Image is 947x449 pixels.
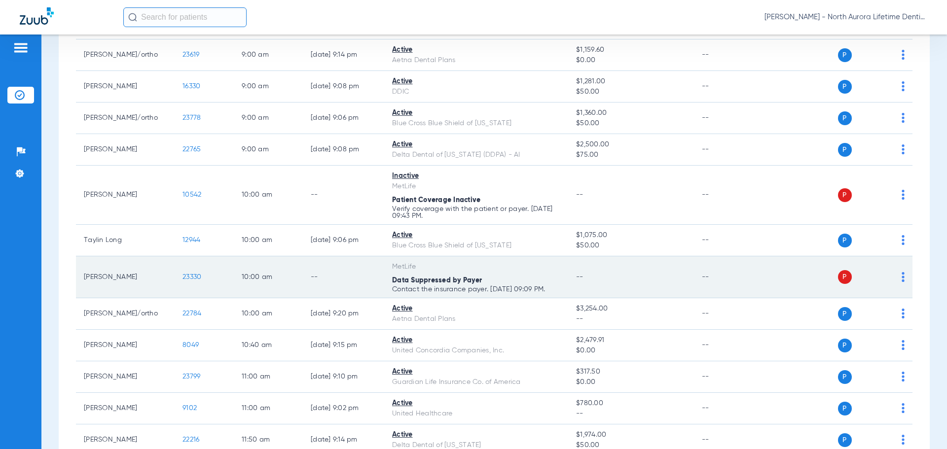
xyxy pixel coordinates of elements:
[576,191,583,198] span: --
[838,402,852,415] span: P
[76,71,175,103] td: [PERSON_NAME]
[576,430,686,440] span: $1,974.00
[694,166,761,225] td: --
[838,270,852,284] span: P
[838,188,852,202] span: P
[576,377,686,387] span: $0.00
[392,262,560,272] div: MetLife
[902,235,905,245] img: group-dot-blue.svg
[76,256,175,298] td: [PERSON_NAME]
[392,108,560,118] div: Active
[694,393,761,424] td: --
[234,256,303,298] td: 10:00 AM
[392,206,560,219] p: Verify coverage with the patient or payer. [DATE] 09:43 PM.
[13,42,29,54] img: hamburger-icon
[838,433,852,447] span: P
[392,367,560,377] div: Active
[392,171,560,181] div: Inactive
[576,398,686,409] span: $780.00
[392,430,560,440] div: Active
[694,71,761,103] td: --
[838,234,852,247] span: P
[76,103,175,134] td: [PERSON_NAME]/ortho
[392,335,560,345] div: Active
[838,339,852,352] span: P
[576,367,686,377] span: $317.50
[392,55,560,66] div: Aetna Dental Plans
[576,150,686,160] span: $75.00
[76,298,175,330] td: [PERSON_NAME]/ortho
[303,71,384,103] td: [DATE] 9:08 PM
[576,274,583,280] span: --
[76,361,175,393] td: [PERSON_NAME]
[576,108,686,118] span: $1,360.00
[392,76,560,87] div: Active
[392,377,560,387] div: Guardian Life Insurance Co. of America
[576,241,686,251] span: $50.00
[392,181,560,192] div: MetLife
[234,225,303,256] td: 10:00 AM
[234,39,303,71] td: 9:00 AM
[392,345,560,356] div: United Concordia Companies, Inc.
[576,304,686,314] span: $3,254.00
[128,13,137,22] img: Search Icon
[392,304,560,314] div: Active
[392,87,560,97] div: DDIC
[234,71,303,103] td: 9:00 AM
[182,436,199,443] span: 22216
[576,314,686,324] span: --
[694,103,761,134] td: --
[303,225,384,256] td: [DATE] 9:06 PM
[392,197,480,204] span: Patient Coverage Inactive
[182,405,197,412] span: 9102
[576,55,686,66] span: $0.00
[234,361,303,393] td: 11:00 AM
[694,134,761,166] td: --
[838,143,852,157] span: P
[182,191,201,198] span: 10542
[392,241,560,251] div: Blue Cross Blue Shield of [US_STATE]
[303,39,384,71] td: [DATE] 9:14 PM
[902,190,905,200] img: group-dot-blue.svg
[392,277,482,284] span: Data Suppressed by Payer
[76,134,175,166] td: [PERSON_NAME]
[392,409,560,419] div: United Healthcare
[576,409,686,419] span: --
[694,225,761,256] td: --
[694,330,761,361] td: --
[182,274,201,280] span: 23330
[182,237,200,243] span: 12944
[902,340,905,350] img: group-dot-blue.svg
[182,342,199,348] span: 8049
[694,256,761,298] td: --
[303,134,384,166] td: [DATE] 9:08 PM
[303,330,384,361] td: [DATE] 9:15 PM
[576,87,686,97] span: $50.00
[303,256,384,298] td: --
[576,345,686,356] span: $0.00
[182,373,200,380] span: 23799
[392,286,560,293] p: Contact the insurance payer. [DATE] 09:09 PM.
[76,225,175,256] td: Taylin Long
[76,39,175,71] td: [PERSON_NAME]/ortho
[392,150,560,160] div: Delta Dental of [US_STATE] (DDPA) - AI
[765,12,927,22] span: [PERSON_NAME] - North Aurora Lifetime Dentistry
[902,403,905,413] img: group-dot-blue.svg
[303,166,384,225] td: --
[694,361,761,393] td: --
[20,7,54,25] img: Zuub Logo
[576,45,686,55] span: $1,159.60
[76,166,175,225] td: [PERSON_NAME]
[576,335,686,345] span: $2,479.91
[234,298,303,330] td: 10:00 AM
[392,314,560,324] div: Aetna Dental Plans
[838,111,852,125] span: P
[182,114,201,121] span: 23778
[303,361,384,393] td: [DATE] 9:10 PM
[234,134,303,166] td: 9:00 AM
[838,307,852,321] span: P
[902,81,905,91] img: group-dot-blue.svg
[392,230,560,241] div: Active
[902,372,905,381] img: group-dot-blue.svg
[392,118,560,129] div: Blue Cross Blue Shield of [US_STATE]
